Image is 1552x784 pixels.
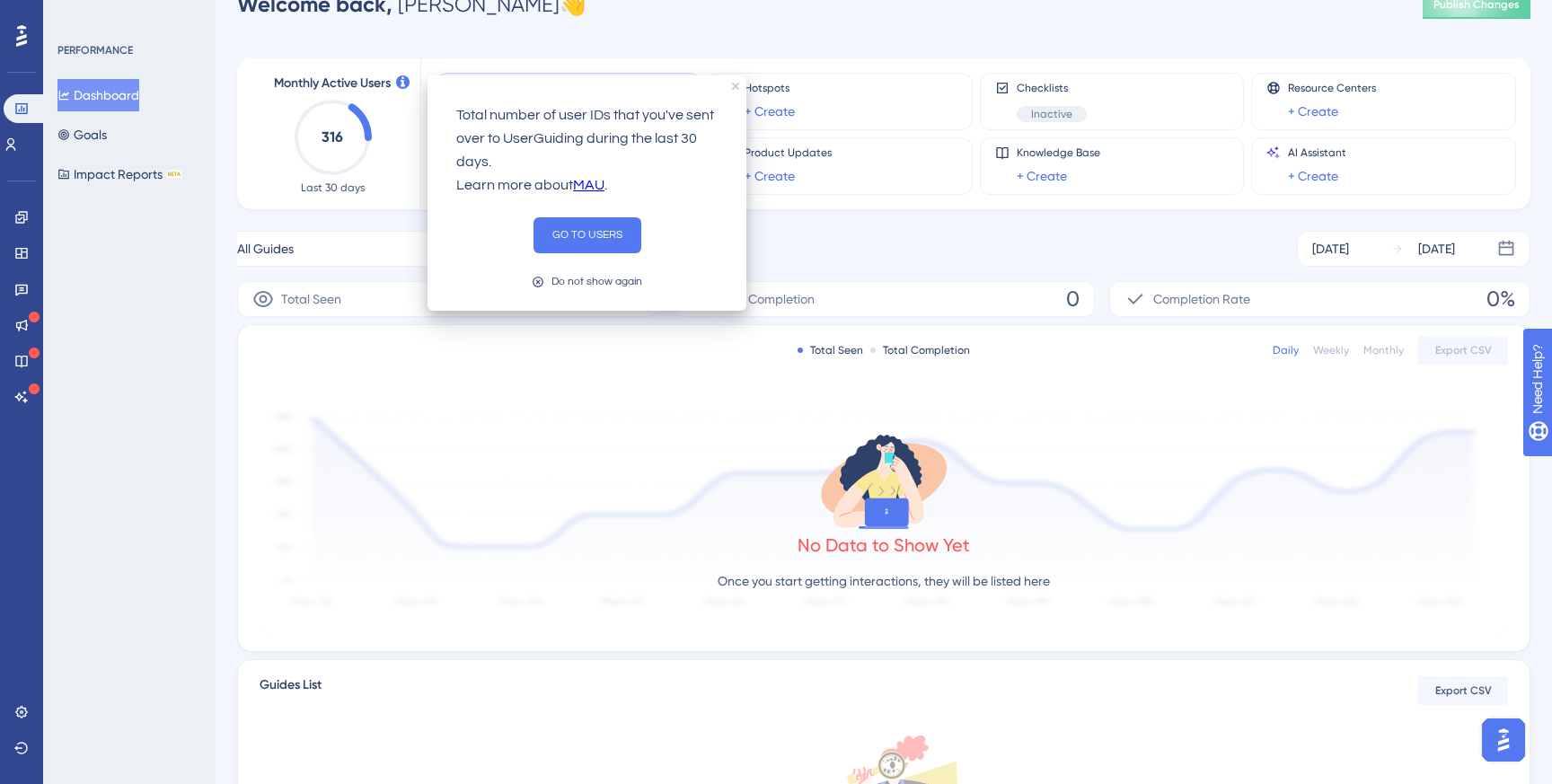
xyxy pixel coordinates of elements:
[1017,145,1100,160] span: Knowledge Base
[1418,336,1508,365] button: Export CSV
[274,73,391,94] span: Monthly Active Users
[732,83,739,90] div: close tooltip
[717,288,815,310] span: Total Completion
[1435,683,1492,698] span: Export CSV
[551,273,642,290] div: Do not show again
[1288,165,1338,187] a: + Create
[718,570,1050,592] p: Once you start getting interactions, they will be listed here
[42,4,112,26] span: Need Help?
[745,145,832,160] span: Product Updates
[1435,343,1492,357] span: Export CSV
[456,104,718,174] p: Total number of user IDs that you've sent over to UserGuiding during the last 30 days.
[237,238,294,260] span: All Guides
[322,128,343,145] text: 316
[1017,165,1067,187] a: + Create
[1477,713,1530,767] iframe: UserGuiding AI Assistant Launcher
[745,81,795,95] span: Hotspots
[798,343,863,357] div: Total Seen
[166,170,182,179] div: BETA
[1288,81,1376,95] span: Resource Centers
[57,158,182,190] button: Impact ReportsBETA
[260,674,322,707] span: Guides List
[1418,676,1508,705] button: Export CSV
[301,181,365,195] span: Last 30 days
[1031,107,1072,121] span: Inactive
[57,119,107,151] button: Goals
[745,101,795,122] a: + Create
[870,343,970,357] div: Total Completion
[1288,101,1338,122] a: + Create
[1312,238,1349,260] div: [DATE]
[1017,81,1087,95] span: Checklists
[456,174,718,198] p: Learn more about .
[1363,343,1404,357] div: Monthly
[1313,343,1349,357] div: Weekly
[1066,285,1080,313] span: 0
[237,231,557,267] button: All Guides
[533,217,641,253] button: GO TO USERS
[1288,145,1346,160] span: AI Assistant
[57,79,139,111] button: Dashboard
[745,165,795,187] a: + Create
[1418,238,1455,260] div: [DATE]
[573,174,604,198] a: MAU
[1153,288,1250,310] span: Completion Rate
[1273,343,1299,357] div: Daily
[1486,285,1515,313] span: 0%
[798,533,970,558] div: No Data to Show Yet
[281,288,341,310] span: Total Seen
[57,43,133,57] div: PERFORMANCE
